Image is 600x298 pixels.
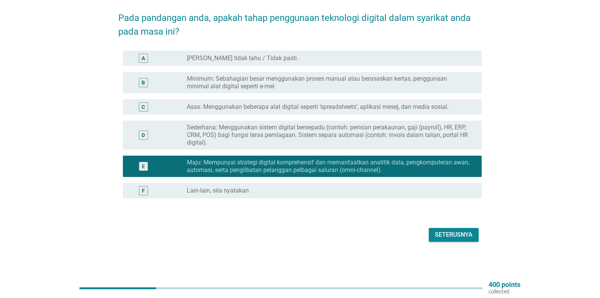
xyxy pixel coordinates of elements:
div: A [142,54,145,62]
label: Lain-lain, sila nyatakan [187,187,249,194]
label: Maju: Mempunyai strategi digital komprehensif dan memanfaatkan analitik data, pengkomputeran awan... [187,159,469,174]
div: Seterusnya [435,230,473,239]
div: F [142,187,145,195]
div: C [142,103,145,111]
label: Asas: Menggunakan beberapa alat digital seperti ‘spreadsheets’, aplikasi mesej, dan media sosial. [187,103,449,111]
div: D [142,131,145,139]
p: collected [489,288,520,295]
label: [PERSON_NAME] tidak tahu / Tidak pasti. [187,54,298,62]
p: 400 points [489,281,520,288]
label: Minimum: Sebahagian besar menggunakan proses manual atau berasaskan kertas, penggunaan minimal al... [187,75,469,90]
label: Sederhana: Menggunakan sistem digital bersepadu (contoh: perisian perakaunan, gaji (payroll), HR,... [187,124,469,147]
div: E [142,163,145,171]
h2: Pada pandangan anda, apakah tahap penggunaan teknologi digital dalam syarikat anda pada masa ini? [118,3,482,38]
button: Seterusnya [429,228,479,242]
div: B [142,79,145,87]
